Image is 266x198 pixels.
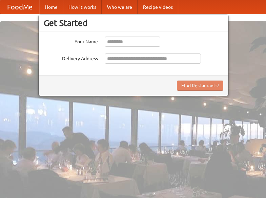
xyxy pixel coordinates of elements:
[138,0,178,14] a: Recipe videos
[44,18,223,28] h3: Get Started
[102,0,138,14] a: Who we are
[44,53,98,62] label: Delivery Address
[39,0,63,14] a: Home
[177,81,223,91] button: Find Restaurants!
[63,0,102,14] a: How it works
[0,0,39,14] a: FoodMe
[44,37,98,45] label: Your Name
